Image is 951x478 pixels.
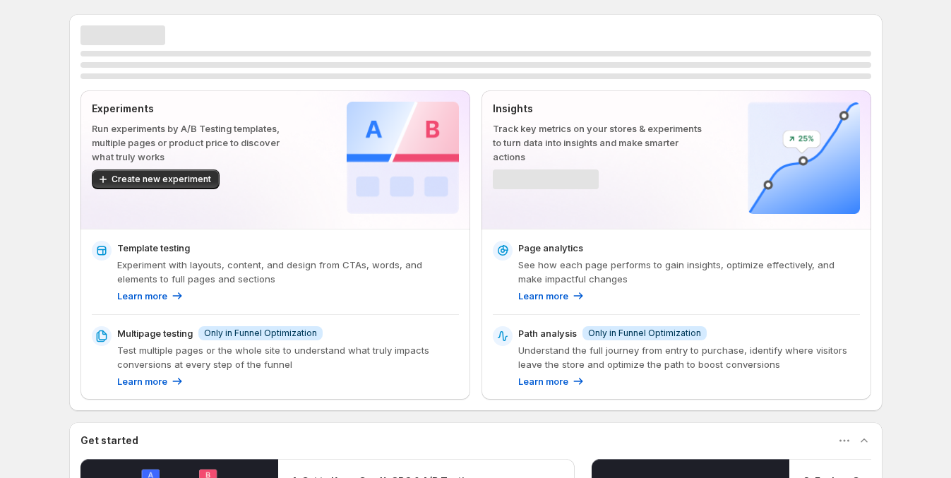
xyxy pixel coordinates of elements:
[518,289,585,303] a: Learn more
[518,374,568,388] p: Learn more
[204,328,317,339] span: Only in Funnel Optimization
[518,258,860,286] p: See how each page performs to gain insights, optimize effectively, and make impactful changes
[518,343,860,371] p: Understand the full journey from entry to purchase, identify where visitors leave the store and o...
[92,121,301,164] p: Run experiments by A/B Testing templates, multiple pages or product price to discover what truly ...
[117,241,190,255] p: Template testing
[518,289,568,303] p: Learn more
[518,374,585,388] a: Learn more
[117,374,184,388] a: Learn more
[117,326,193,340] p: Multipage testing
[92,169,220,189] button: Create new experiment
[347,102,459,214] img: Experiments
[80,434,138,448] h3: Get started
[117,289,167,303] p: Learn more
[518,241,583,255] p: Page analytics
[117,343,459,371] p: Test multiple pages or the whole site to understand what truly impacts conversions at every step ...
[117,374,167,388] p: Learn more
[518,326,577,340] p: Path analysis
[112,174,211,185] span: Create new experiment
[748,102,860,214] img: Insights
[588,328,701,339] span: Only in Funnel Optimization
[493,121,702,164] p: Track key metrics on your stores & experiments to turn data into insights and make smarter actions
[493,102,702,116] p: Insights
[117,289,184,303] a: Learn more
[92,102,301,116] p: Experiments
[117,258,459,286] p: Experiment with layouts, content, and design from CTAs, words, and elements to full pages and sec...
